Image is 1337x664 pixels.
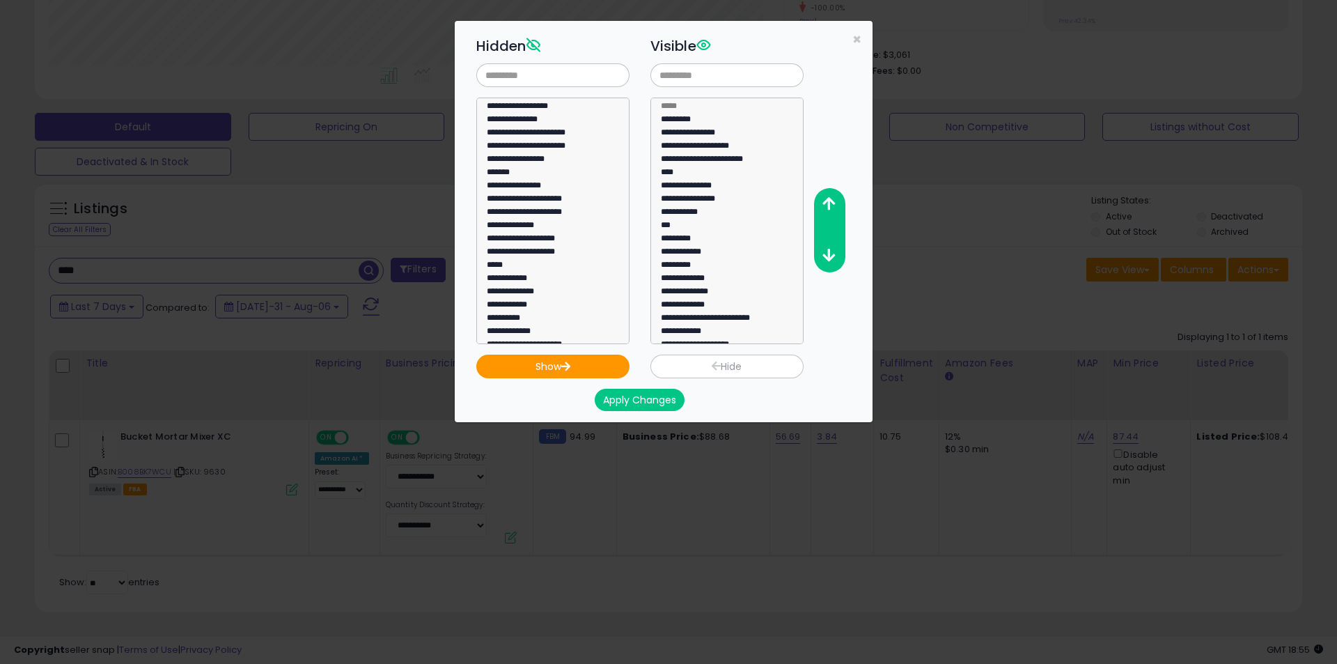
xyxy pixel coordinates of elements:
span: × [852,29,861,49]
button: Show [476,355,630,378]
button: Apply Changes [595,389,685,411]
h3: Hidden [476,36,630,56]
h3: Visible [650,36,804,56]
button: Hide [650,355,804,378]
